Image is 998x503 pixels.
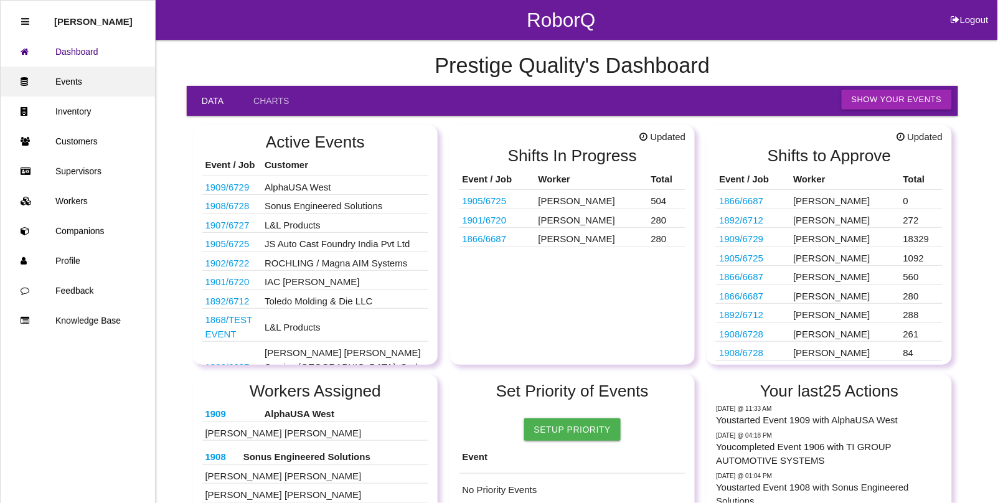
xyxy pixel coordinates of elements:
[791,209,900,228] td: [PERSON_NAME]
[205,296,250,306] a: 1892/6712
[791,342,900,361] td: [PERSON_NAME]
[900,209,943,228] td: 272
[1,276,155,306] a: Feedback
[716,440,943,468] p: You completed Event 1906 with TI GROUP AUTOMOTIVE SYSTEMS
[21,7,29,37] div: Close
[900,304,943,323] td: 288
[205,258,250,268] a: 1902/6722
[648,209,686,228] td: 280
[261,309,428,342] td: L&L Products
[716,360,943,380] tr: LJ6B S279D81 AA (45063)
[900,322,943,342] td: 261
[261,404,429,421] th: AlphaUSA West
[716,342,943,361] tr: 68405582AB
[900,169,943,190] th: Total
[202,214,262,233] td: LJ6B S279D81 AA (45063)
[1,37,155,67] a: Dashboard
[791,190,900,209] td: [PERSON_NAME]
[459,169,535,190] th: Event / Job
[261,214,428,233] td: L&L Products
[459,190,535,209] td: 10301666
[716,382,943,400] h2: Your last 25 Actions
[463,233,507,244] a: 1866/6687
[900,228,943,247] td: 18329
[202,342,262,389] td: 68546289AB (@ Magna AIM)
[261,155,428,176] th: Customer
[648,169,686,190] th: Total
[261,271,428,290] td: IAC [PERSON_NAME]
[791,304,900,323] td: [PERSON_NAME]
[716,431,943,440] p: Tuesday @ 04:18 PM
[459,228,686,247] tr: 68546289AB (@ Magna AIM)
[639,130,685,144] span: Updated
[205,451,226,462] a: 1908
[900,266,943,285] td: 560
[900,247,943,266] td: 1092
[205,276,250,287] a: 1901/6720
[716,471,943,481] p: Tuesday @ 01:04 PM
[202,251,262,271] td: 68425775AD
[524,418,621,441] a: Setup Priority
[719,233,763,244] a: 1909/6729
[1,216,155,246] a: Companions
[202,464,429,484] td: [PERSON_NAME] [PERSON_NAME]
[719,215,763,225] a: 1892/6712
[535,209,648,228] td: [PERSON_NAME]
[716,147,943,165] h2: Shifts to Approve
[897,130,943,144] span: Updated
[202,382,429,400] h2: Workers Assigned
[459,441,686,474] th: Event
[791,284,900,304] td: [PERSON_NAME]
[459,209,535,228] td: PJ6B S045A76 AG3JA6
[791,322,900,342] td: [PERSON_NAME]
[648,190,686,209] td: 504
[261,342,428,389] td: [PERSON_NAME] [PERSON_NAME] Service [GEOGRAPHIC_DATA], S. de [PERSON_NAME] de C.V.
[719,195,763,206] a: 1866/6687
[205,220,250,230] a: 1907/6727
[202,484,429,503] td: [PERSON_NAME] [PERSON_NAME]
[202,404,261,421] th: S2066-00
[719,309,763,320] a: 1892/6712
[202,176,262,195] td: S2066-00
[240,447,429,464] th: Sonus Engineered Solutions
[716,284,943,304] tr: 68546289AB (@ Magna AIM)
[459,382,686,400] h2: Set Priority of Events
[202,233,262,252] td: 10301666
[842,90,952,110] button: Show Your Events
[1,246,155,276] a: Profile
[202,421,429,441] td: [PERSON_NAME] [PERSON_NAME]
[900,360,943,380] td: 2400
[900,342,943,361] td: 84
[716,209,943,228] tr: 68427781AA; 68340793AA
[202,309,262,342] td: TEST EVENT
[1,67,155,96] a: Events
[900,190,943,209] td: 0
[535,228,648,247] td: [PERSON_NAME]
[202,155,262,176] th: Event / Job
[459,209,686,228] tr: PJ6B S045A76 AG3JA6
[900,284,943,304] td: 280
[459,147,686,165] h2: Shifts In Progress
[261,195,428,214] td: Sonus Engineered Solutions
[1,96,155,126] a: Inventory
[716,247,943,266] tr: 10301666
[648,228,686,247] td: 280
[205,200,250,211] a: 1908/6728
[463,195,507,206] a: 1905/6725
[261,176,428,195] td: AlphaUSA West
[716,190,943,209] tr: 68546289AB (@ Magna AIM)
[187,54,958,78] h4: Prestige Quality 's Dashboard
[202,195,262,214] td: 68405582AB
[202,447,240,464] th: 68405582AB
[1,306,155,336] a: Knowledge Base
[205,314,253,339] a: 1868/TEST EVENT
[261,251,428,271] td: ROCHLING / Magna AIM Systems
[202,289,262,309] td: 68427781AA; 68340793AA
[791,228,900,247] td: [PERSON_NAME]
[205,238,250,249] a: 1905/6725
[791,247,900,266] td: [PERSON_NAME]
[463,215,507,225] a: 1901/6720
[535,190,648,209] td: [PERSON_NAME]
[736,26,928,55] div: Session has expired. Please Log In
[719,347,763,358] a: 1908/6728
